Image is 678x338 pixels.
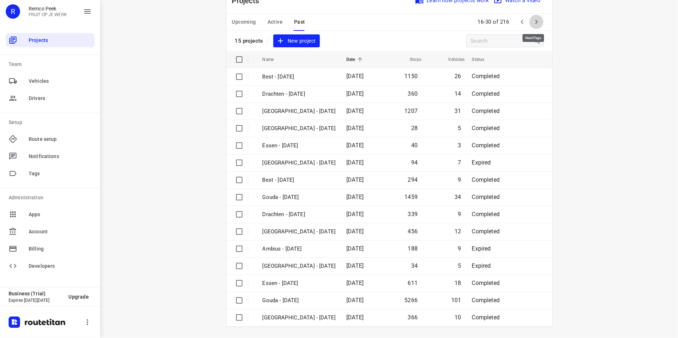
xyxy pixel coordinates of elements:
span: Upgrade [68,294,89,300]
p: Zwolle - Tuesday [263,228,336,236]
span: Completed [472,73,500,80]
div: Notifications [6,149,95,163]
span: 1207 [404,108,418,114]
span: Apps [29,211,92,218]
span: Vehicles [29,77,92,85]
span: 456 [408,228,418,235]
p: Gemeente Rotterdam - Tuesday [263,159,336,167]
span: Completed [472,125,500,132]
span: 28 [411,125,418,132]
span: [DATE] [346,280,364,286]
div: Developers [6,259,95,273]
div: Search [533,37,543,45]
span: Developers [29,262,92,270]
p: Zwolle - Wednesday [263,107,336,115]
button: Upgrade [63,290,95,303]
span: 1459 [404,194,418,200]
span: 360 [408,90,418,97]
span: Tags [29,170,92,177]
div: Apps [6,207,95,222]
span: [DATE] [346,90,364,97]
span: Active [268,18,283,27]
span: 5266 [404,297,418,304]
span: [DATE] [346,108,364,114]
span: 339 [408,211,418,218]
span: Completed [472,228,500,235]
div: Account [6,224,95,239]
span: 34 [411,262,418,269]
span: [DATE] [346,176,364,183]
span: Name [263,55,283,64]
span: 101 [451,297,461,304]
span: Stops [400,55,421,64]
span: Account [29,228,92,235]
div: Drivers [6,91,95,105]
span: 5 [458,125,461,132]
p: Gemeente Rotterdam - Monday [263,262,336,270]
p: Business (Trial) [9,291,63,296]
span: Completed [472,176,500,183]
span: 18 [455,280,461,286]
span: Vehicles [439,55,465,64]
p: Gouda - Monday [263,296,336,305]
p: Drachten - Wednesday [263,90,336,98]
span: Expired [472,262,491,269]
span: Completed [472,211,500,218]
p: FRUIT OP JE WERK [29,12,67,17]
div: R [6,4,20,19]
p: Expires [DATE][DATE] [9,298,63,303]
p: Best - Tuesday [263,176,336,184]
span: [DATE] [346,262,364,269]
span: 9 [458,211,461,218]
div: Tags [6,166,95,181]
div: Route setup [6,132,95,146]
span: Completed [472,194,500,200]
span: 26 [455,73,461,80]
span: [DATE] [346,125,364,132]
input: Search projects [471,35,533,47]
span: Past [294,18,305,27]
span: 366 [408,314,418,321]
p: Essen - Monday [263,279,336,287]
span: Completed [472,280,500,286]
p: Drachten - Tuesday [263,210,336,219]
span: 611 [408,280,418,286]
span: [DATE] [346,245,364,252]
span: [DATE] [346,297,364,304]
div: Vehicles [6,74,95,88]
p: Administration [9,194,95,201]
span: New project [278,37,316,46]
p: [GEOGRAPHIC_DATA] - [DATE] [263,314,336,322]
span: 9 [458,176,461,183]
span: [DATE] [346,73,364,80]
span: [DATE] [346,142,364,149]
p: Best - Wednesday [263,73,336,81]
span: Drivers [29,95,92,102]
span: Upcoming [232,18,256,27]
span: 5 [458,262,461,269]
span: 34 [455,194,461,200]
span: Date [346,55,365,64]
span: Completed [472,314,500,321]
span: [DATE] [346,228,364,235]
span: 10 [455,314,461,321]
span: [DATE] [346,314,364,321]
p: Antwerpen - Tuesday [263,124,336,133]
span: [DATE] [346,194,364,200]
p: Setup [9,119,95,126]
span: 14 [455,90,461,97]
span: 16-30 of 216 [475,14,512,30]
span: 7 [458,159,461,166]
p: Ambius - Monday [263,245,336,253]
div: Projects [6,33,95,47]
p: Remco Peek [29,6,67,11]
span: Completed [472,297,500,304]
span: [DATE] [346,159,364,166]
p: Team [9,61,95,68]
button: New project [273,34,320,48]
span: Expired [472,159,491,166]
span: Expired [472,245,491,252]
span: 9 [458,245,461,252]
span: Notifications [29,153,92,160]
span: 294 [408,176,418,183]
